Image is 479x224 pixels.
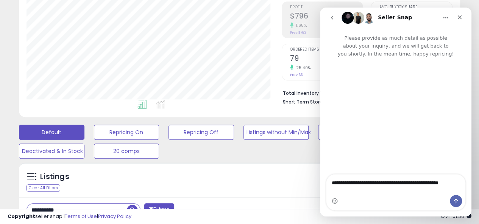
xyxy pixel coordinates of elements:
[290,12,363,22] h2: $796
[290,30,306,35] small: Prev: $783
[293,65,311,71] small: 25.40%
[94,125,159,140] button: Repricing On
[290,54,363,64] h2: 79
[8,213,131,220] div: seller snap | |
[320,8,471,216] iframe: Intercom live chat
[293,23,307,28] small: 1.68%
[283,90,334,96] b: Total Inventory Value:
[40,171,69,182] h5: Listings
[290,5,363,9] span: Profit
[379,5,452,9] span: Avg. Buybox Share
[27,184,60,192] div: Clear All Filters
[8,213,35,220] strong: Copyright
[19,125,84,140] button: Default
[94,144,159,159] button: 20 comps
[290,48,363,52] span: Ordered Items
[283,88,447,97] li: $4,692
[243,125,309,140] button: Listings without Min/Max
[169,125,234,140] button: Repricing Off
[283,99,342,105] b: Short Term Storage Fees:
[144,203,174,216] button: Filters
[19,144,84,159] button: Deactivated & In Stock
[318,125,384,140] button: Non Competitive
[290,73,303,77] small: Prev: 63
